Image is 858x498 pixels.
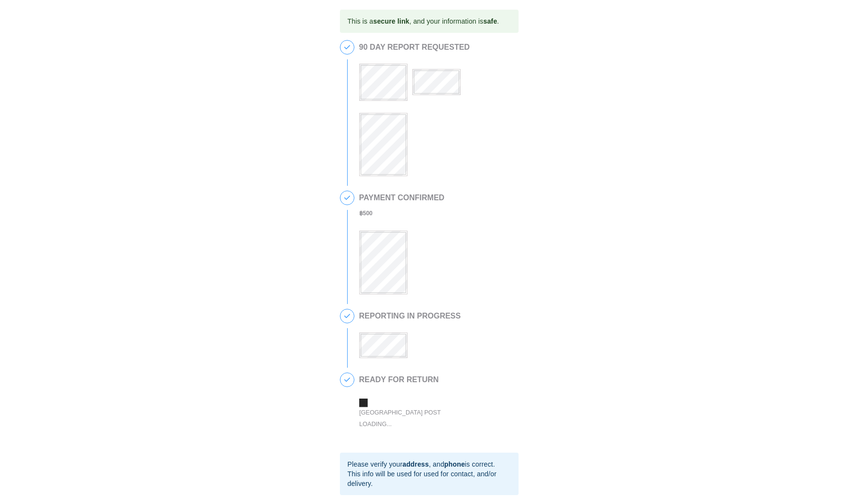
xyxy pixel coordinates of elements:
[359,375,504,384] h2: READY FOR RETURN
[359,194,445,202] h2: PAYMENT CONFIRMED
[348,13,499,30] div: This is a , and your information is .
[340,41,354,54] span: 1
[444,460,465,468] b: phone
[359,312,461,320] h2: REPORTING IN PROGRESS
[483,17,497,25] b: safe
[373,17,409,25] b: secure link
[348,469,511,488] div: This info will be used for used for contact, and/or delivery.
[340,191,354,205] span: 2
[359,43,514,52] h2: 90 DAY REPORT REQUESTED
[359,407,461,429] div: [GEOGRAPHIC_DATA] Post Loading...
[359,210,373,217] b: ฿ 500
[340,309,354,323] span: 3
[340,373,354,387] span: 4
[348,459,511,469] div: Please verify your , and is correct.
[402,460,429,468] b: address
